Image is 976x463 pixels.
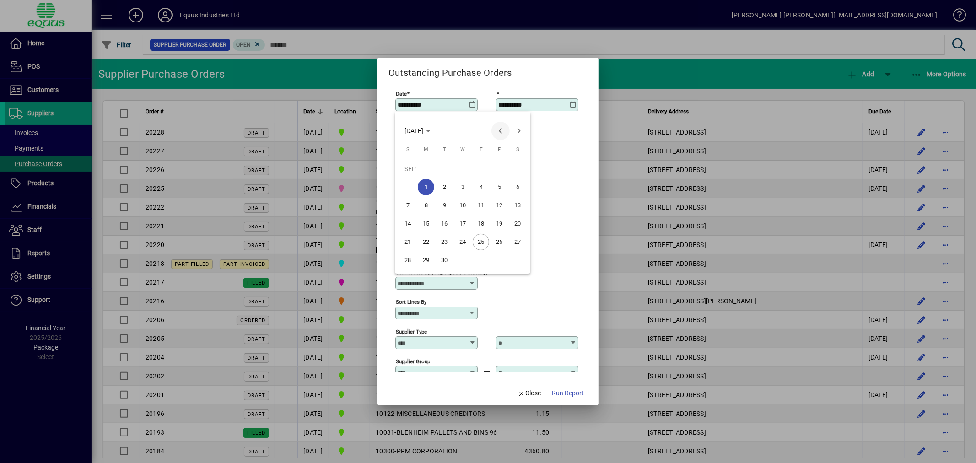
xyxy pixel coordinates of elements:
button: Sun Sep 21 2025 [399,233,417,251]
button: Sun Sep 07 2025 [399,196,417,215]
span: 13 [509,197,526,214]
button: Sat Sep 20 2025 [508,215,527,233]
span: M [424,146,428,152]
button: Sun Sep 28 2025 [399,251,417,269]
button: Fri Sep 12 2025 [490,196,508,215]
button: Tue Sep 30 2025 [435,251,453,269]
span: 9 [436,197,453,214]
span: S [516,146,519,152]
button: Wed Sep 24 2025 [453,233,472,251]
span: 17 [454,215,471,232]
span: 10 [454,197,471,214]
button: Fri Sep 26 2025 [490,233,508,251]
span: 22 [418,234,434,250]
span: 6 [509,179,526,195]
button: Mon Sep 29 2025 [417,251,435,269]
span: 8 [418,197,434,214]
span: [DATE] [405,127,424,135]
button: Next month [510,122,528,140]
button: Sat Sep 27 2025 [508,233,527,251]
button: Previous month [491,122,510,140]
span: 18 [473,215,489,232]
span: 24 [454,234,471,250]
span: 4 [473,179,489,195]
button: Thu Sep 04 2025 [472,178,490,196]
span: 7 [399,197,416,214]
span: 14 [399,215,416,232]
span: 20 [509,215,526,232]
span: F [498,146,501,152]
span: 27 [509,234,526,250]
button: Mon Sep 15 2025 [417,215,435,233]
button: Mon Sep 22 2025 [417,233,435,251]
button: Choose month and year [401,123,434,139]
button: Thu Sep 18 2025 [472,215,490,233]
button: Wed Sep 10 2025 [453,196,472,215]
span: 26 [491,234,507,250]
button: Thu Sep 25 2025 [472,233,490,251]
td: SEP [399,160,527,178]
button: Sun Sep 14 2025 [399,215,417,233]
span: W [460,146,465,152]
span: 23 [436,234,453,250]
button: Wed Sep 03 2025 [453,178,472,196]
button: Tue Sep 02 2025 [435,178,453,196]
span: 1 [418,179,434,195]
span: 15 [418,215,434,232]
button: Fri Sep 19 2025 [490,215,508,233]
span: 30 [436,252,453,269]
span: 25 [473,234,489,250]
span: 3 [454,179,471,195]
button: Sat Sep 06 2025 [508,178,527,196]
span: S [406,146,410,152]
span: 12 [491,197,507,214]
span: 29 [418,252,434,269]
button: Tue Sep 23 2025 [435,233,453,251]
span: T [443,146,446,152]
span: 16 [436,215,453,232]
button: Mon Sep 01 2025 [417,178,435,196]
button: Tue Sep 09 2025 [435,196,453,215]
span: T [480,146,483,152]
span: 2 [436,179,453,195]
button: Wed Sep 17 2025 [453,215,472,233]
button: Thu Sep 11 2025 [472,196,490,215]
span: 21 [399,234,416,250]
button: Fri Sep 05 2025 [490,178,508,196]
button: Sat Sep 13 2025 [508,196,527,215]
button: Tue Sep 16 2025 [435,215,453,233]
button: Mon Sep 08 2025 [417,196,435,215]
span: 28 [399,252,416,269]
span: 19 [491,215,507,232]
span: 11 [473,197,489,214]
span: 5 [491,179,507,195]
